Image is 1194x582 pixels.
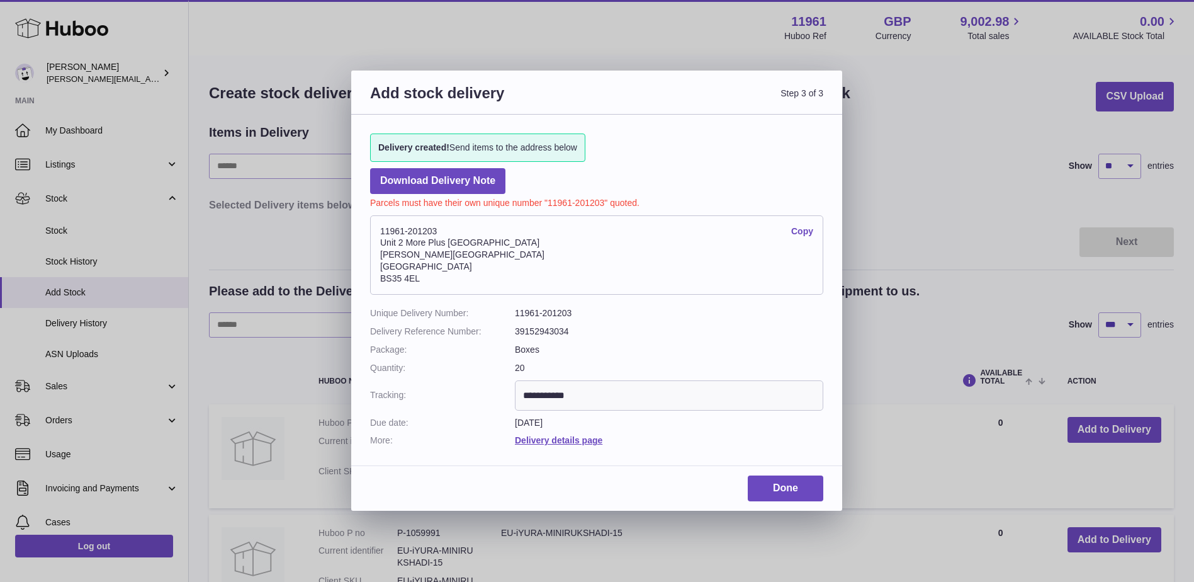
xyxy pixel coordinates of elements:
[370,435,515,447] dt: More:
[378,142,577,154] span: Send items to the address below
[515,307,823,319] dd: 11961-201203
[515,417,823,429] dd: [DATE]
[597,83,823,118] span: Step 3 of 3
[370,307,515,319] dt: Unique Delivery Number:
[370,83,597,118] h3: Add stock delivery
[370,362,515,374] dt: Quantity:
[370,215,823,295] address: 11961-201203 Unit 2 More Plus [GEOGRAPHIC_DATA] [PERSON_NAME][GEOGRAPHIC_DATA] [GEOGRAPHIC_DATA] ...
[370,168,505,194] a: Download Delivery Note
[515,326,823,338] dd: 39152943034
[748,476,823,501] a: Done
[515,344,823,356] dd: Boxes
[515,435,602,445] a: Delivery details page
[370,380,515,411] dt: Tracking:
[370,194,823,209] p: Parcels must have their own unique number "11961-201203" quoted.
[370,417,515,429] dt: Due date:
[378,142,449,152] strong: Delivery created!
[791,225,813,237] a: Copy
[370,344,515,356] dt: Package:
[370,326,515,338] dt: Delivery Reference Number:
[515,362,823,374] dd: 20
